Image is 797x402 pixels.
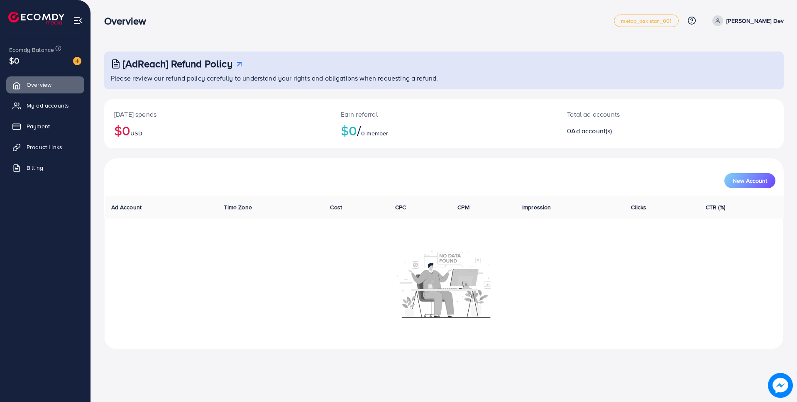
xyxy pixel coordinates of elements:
[6,139,84,155] a: Product Links
[621,18,672,24] span: metap_pakistan_001
[457,203,469,211] span: CPM
[123,58,232,70] h3: [AdReach] Refund Policy
[8,12,64,25] img: logo
[567,127,717,135] h2: 0
[571,126,612,135] span: Ad account(s)
[567,109,717,119] p: Total ad accounts
[614,15,679,27] a: metap_pakistan_001
[224,203,252,211] span: Time Zone
[104,15,153,27] h3: Overview
[114,109,321,119] p: [DATE] spends
[27,81,51,89] span: Overview
[709,15,784,26] a: [PERSON_NAME] Dev
[330,203,342,211] span: Cost
[130,129,142,137] span: USD
[9,46,54,54] span: Ecomdy Balance
[341,123,548,138] h2: $0
[111,73,779,83] p: Please review our refund policy carefully to understand your rights and obligations when requesti...
[395,203,406,211] span: CPC
[6,159,84,176] a: Billing
[357,121,361,140] span: /
[9,54,19,66] span: $0
[27,164,43,172] span: Billing
[27,122,50,130] span: Payment
[733,178,767,184] span: New Account
[27,101,69,110] span: My ad accounts
[522,203,551,211] span: Impression
[631,203,647,211] span: Clicks
[397,250,491,318] img: No account
[73,16,83,25] img: menu
[361,129,388,137] span: 0 member
[6,76,84,93] a: Overview
[768,373,793,398] img: image
[6,118,84,135] a: Payment
[726,16,784,26] p: [PERSON_NAME] Dev
[73,57,81,65] img: image
[27,143,62,151] span: Product Links
[111,203,142,211] span: Ad Account
[6,97,84,114] a: My ad accounts
[724,173,775,188] button: New Account
[341,109,548,119] p: Earn referral
[706,203,725,211] span: CTR (%)
[114,123,321,138] h2: $0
